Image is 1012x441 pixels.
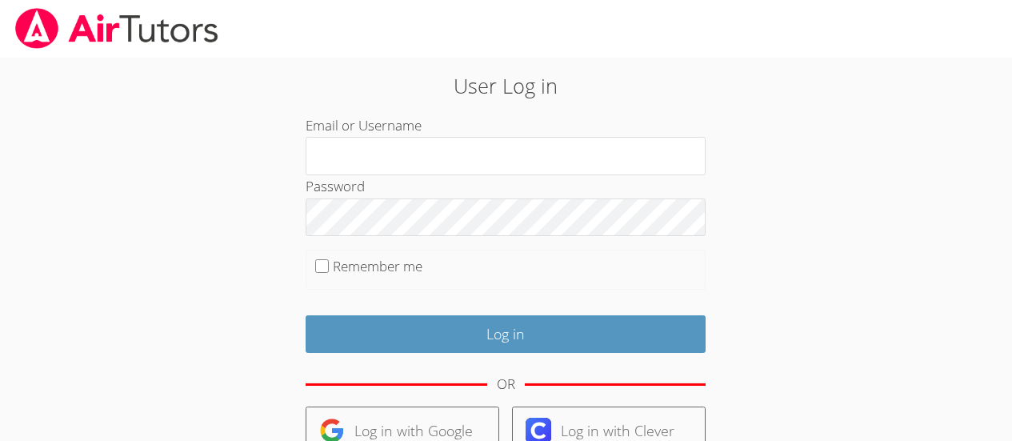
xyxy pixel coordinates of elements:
[306,315,706,353] input: Log in
[306,177,365,195] label: Password
[497,373,515,396] div: OR
[306,116,422,134] label: Email or Username
[14,8,220,49] img: airtutors_banner-c4298cdbf04f3fff15de1276eac7730deb9818008684d7c2e4769d2f7ddbe033.png
[333,257,422,275] label: Remember me
[233,70,779,101] h2: User Log in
